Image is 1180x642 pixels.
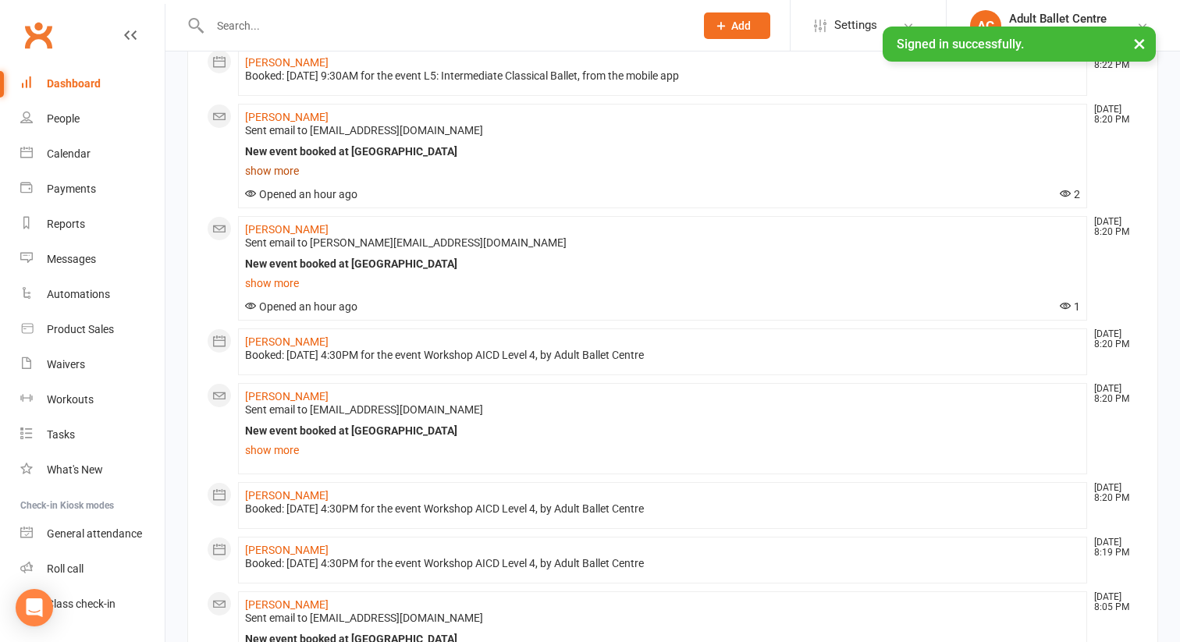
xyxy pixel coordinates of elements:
[47,463,103,476] div: What's New
[897,37,1024,51] span: Signed in successfully.
[731,20,751,32] span: Add
[47,77,101,90] div: Dashboard
[245,111,329,123] a: [PERSON_NAME]
[20,417,165,452] a: Tasks
[47,527,142,540] div: General attendance
[205,15,684,37] input: Search...
[47,147,91,160] div: Calendar
[245,188,357,200] span: Opened an hour ago
[1060,300,1080,313] span: 1
[16,589,53,626] div: Open Intercom Messenger
[47,358,85,371] div: Waivers
[20,101,165,137] a: People
[47,112,80,125] div: People
[970,10,1001,41] div: AC
[834,8,877,43] span: Settings
[245,223,329,236] a: [PERSON_NAME]
[245,145,1080,158] div: New event booked at [GEOGRAPHIC_DATA]
[245,439,1080,461] a: show more
[245,349,1080,362] div: Booked: [DATE] 4:30PM for the event Workshop AICD Level 4, by Adult Ballet Centre
[1086,384,1138,404] time: [DATE] 8:20 PM
[245,390,329,403] a: [PERSON_NAME]
[245,272,1080,294] a: show more
[245,612,483,624] span: Sent email to [EMAIL_ADDRESS][DOMAIN_NAME]
[20,347,165,382] a: Waivers
[1009,26,1107,40] div: Adult Ballet Centre
[1086,537,1138,558] time: [DATE] 8:19 PM
[20,207,165,242] a: Reports
[47,562,84,575] div: Roll call
[20,552,165,587] a: Roll call
[47,598,116,610] div: Class check-in
[245,544,329,556] a: [PERSON_NAME]
[1086,483,1138,503] time: [DATE] 8:20 PM
[20,312,165,347] a: Product Sales
[245,236,567,249] span: Sent email to [PERSON_NAME][EMAIL_ADDRESS][DOMAIN_NAME]
[20,452,165,488] a: What's New
[20,242,165,277] a: Messages
[47,288,110,300] div: Automations
[20,516,165,552] a: General attendance kiosk mode
[20,66,165,101] a: Dashboard
[20,587,165,622] a: Class kiosk mode
[1086,592,1138,612] time: [DATE] 8:05 PM
[47,218,85,230] div: Reports
[245,424,1080,438] div: New event booked at [GEOGRAPHIC_DATA]
[1086,217,1138,237] time: [DATE] 8:20 PM
[245,257,1080,271] div: New event booked at [GEOGRAPHIC_DATA]
[245,335,329,348] a: [PERSON_NAME]
[245,300,357,313] span: Opened an hour ago
[245,557,1080,570] div: Booked: [DATE] 4:30PM for the event Workshop AICD Level 4, by Adult Ballet Centre
[47,253,96,265] div: Messages
[20,382,165,417] a: Workouts
[20,172,165,207] a: Payments
[47,183,96,195] div: Payments
[245,124,483,137] span: Sent email to [EMAIL_ADDRESS][DOMAIN_NAME]
[704,12,770,39] button: Add
[245,403,483,416] span: Sent email to [EMAIL_ADDRESS][DOMAIN_NAME]
[245,160,1080,182] a: show more
[47,323,114,335] div: Product Sales
[1086,329,1138,349] time: [DATE] 8:20 PM
[245,598,329,611] a: [PERSON_NAME]
[1086,105,1138,125] time: [DATE] 8:20 PM
[245,502,1080,516] div: Booked: [DATE] 4:30PM for the event Workshop AICD Level 4, by Adult Ballet Centre
[47,393,94,406] div: Workouts
[1009,12,1107,26] div: Adult Ballet Centre
[20,137,165,172] a: Calendar
[20,277,165,312] a: Automations
[1125,27,1153,60] button: ×
[245,489,329,502] a: [PERSON_NAME]
[245,69,1080,83] div: Booked: [DATE] 9:30AM for the event L5: Intermediate Classical Ballet, from the mobile app
[47,428,75,441] div: Tasks
[1060,188,1080,200] span: 2
[19,16,58,55] a: Clubworx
